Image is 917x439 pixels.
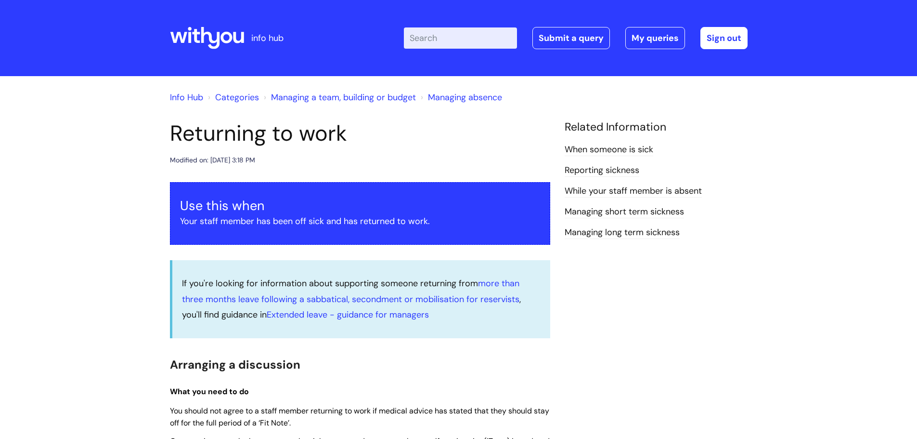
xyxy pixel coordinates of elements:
a: Managing long term sickness [565,226,680,239]
a: Info Hub [170,92,203,103]
a: Sign out [700,27,748,49]
h4: Related Information [565,120,748,134]
p: info hub [251,30,284,46]
input: Search [404,27,517,49]
div: | - [404,27,748,49]
a: Managing absence [428,92,502,103]
span: You should not agree to a staff member returning to work if medical advice has stated that they s... [170,406,549,428]
a: My queries [625,27,685,49]
a: While‌ ‌your‌ ‌staff‌ ‌member‌ ‌is‌ ‌absent‌ [565,185,702,198]
a: Extended leave - guidance for managers [267,309,429,320]
a: more than three months leave following a sabbatical, secondment or mobilisation for reservists [182,278,519,305]
a: Managing short term sickness [565,206,684,218]
a: Submit a query [532,27,610,49]
a: Categories [215,92,259,103]
h1: Returning to work [170,120,550,146]
p: If you're looking for information about supporting someone returning from , you'll find guidance in [182,276,541,322]
span: Arranging a discussion [170,357,300,372]
a: Managing a team, building or budget [271,92,416,103]
a: Reporting sickness [565,164,639,177]
span: What you need to do [170,386,249,397]
li: Managing absence [418,90,502,105]
a: When someone is sick [565,144,653,156]
p: Your staff member has been off sick and has returned to work. [180,213,540,229]
li: Solution home [206,90,259,105]
li: Managing a team, building or budget [261,90,416,105]
h3: Use this when [180,198,540,213]
div: Modified on: [DATE] 3:18 PM [170,154,255,166]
